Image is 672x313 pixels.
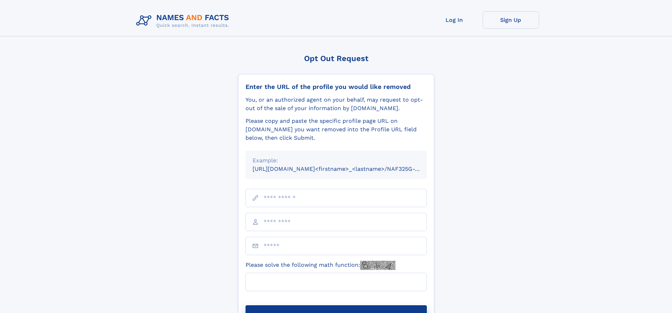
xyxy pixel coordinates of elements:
[426,11,483,29] a: Log In
[246,261,395,270] label: Please solve the following math function:
[246,96,427,113] div: You, or an authorized agent on your behalf, may request to opt-out of the sale of your informatio...
[246,83,427,91] div: Enter the URL of the profile you would like removed
[238,54,434,63] div: Opt Out Request
[133,11,235,30] img: Logo Names and Facts
[253,165,440,172] small: [URL][DOMAIN_NAME]<firstname>_<lastname>/NAF325G-xxxxxxxx
[483,11,539,29] a: Sign Up
[253,156,420,165] div: Example:
[246,117,427,142] div: Please copy and paste the specific profile page URL on [DOMAIN_NAME] you want removed into the Pr...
